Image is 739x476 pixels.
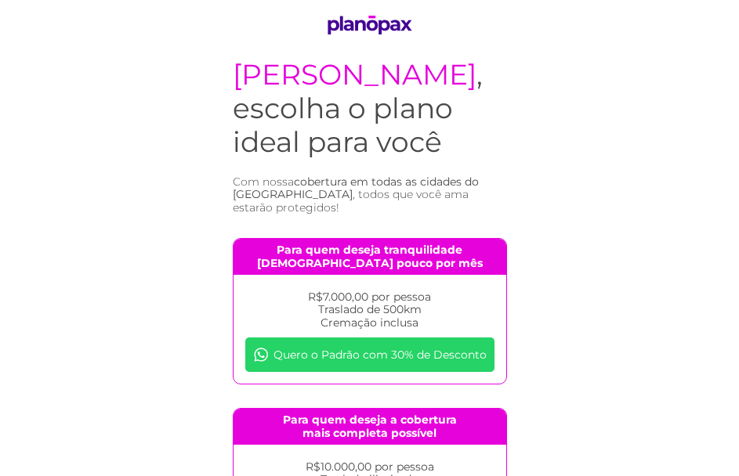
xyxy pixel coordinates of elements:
span: [PERSON_NAME] [233,57,476,92]
h4: Para quem deseja a cobertura mais completa possível [234,409,506,445]
a: Quero o Padrão com 30% de Desconto [245,337,494,372]
img: whatsapp [253,347,269,362]
h4: Para quem deseja tranquilidade [DEMOGRAPHIC_DATA] pouco por mês [234,239,506,275]
h1: , escolha o plano ideal para você [233,58,507,160]
span: cobertura em todas as cidades do [GEOGRAPHIC_DATA] [233,175,479,202]
h3: Com nossa , todos que você ama estarão protegidos! [233,175,507,215]
p: R$7.000,00 por pessoa Traslado de 500km Cremação inclusa [245,290,494,330]
img: logo PlanoPax [322,16,418,34]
